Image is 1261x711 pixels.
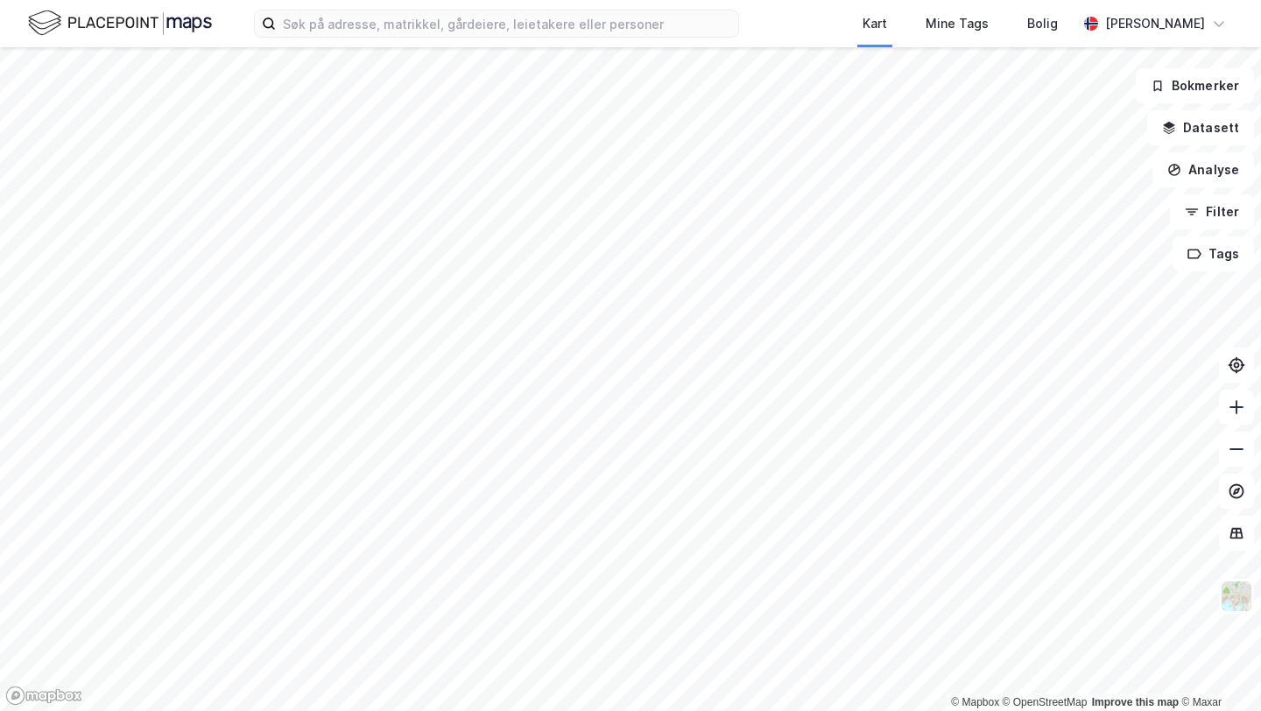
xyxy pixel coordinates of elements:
[5,686,82,706] a: Mapbox homepage
[951,696,999,708] a: Mapbox
[926,13,989,34] div: Mine Tags
[1220,580,1253,613] img: Z
[276,11,738,37] input: Søk på adresse, matrikkel, gårdeiere, leietakere eller personer
[1092,696,1179,708] a: Improve this map
[1105,13,1205,34] div: [PERSON_NAME]
[1003,696,1088,708] a: OpenStreetMap
[1147,110,1254,145] button: Datasett
[1173,627,1261,711] div: Kontrollprogram for chat
[1173,236,1254,271] button: Tags
[1173,627,1261,711] iframe: Chat Widget
[1170,194,1254,229] button: Filter
[1136,68,1254,103] button: Bokmerker
[28,8,212,39] img: logo.f888ab2527a4732fd821a326f86c7f29.svg
[1152,152,1254,187] button: Analyse
[863,13,887,34] div: Kart
[1027,13,1058,34] div: Bolig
